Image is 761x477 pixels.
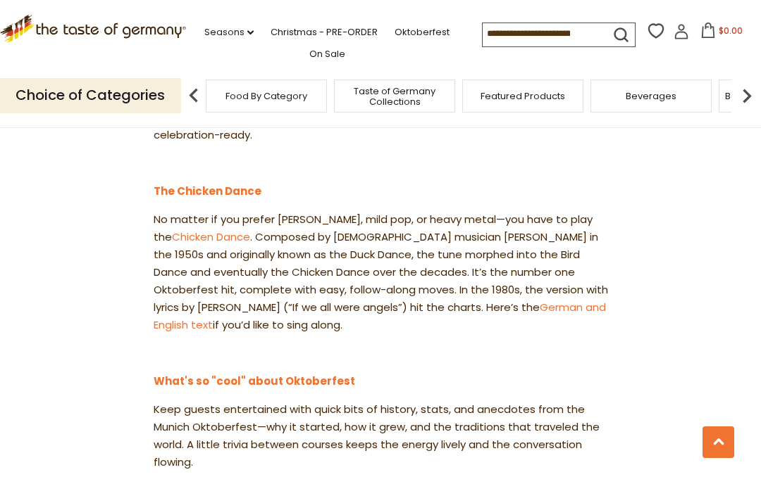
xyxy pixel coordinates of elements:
[154,401,608,471] p: Keep guests entertained with quick bits of history, stats, and anecdotes from the Munich Oktoberf...
[692,23,752,44] button: $0.00
[172,229,250,244] a: Chicken Dance
[180,82,208,110] img: previous arrow
[154,184,261,198] a: The Chicken Dance
[154,211,608,334] p: No matter if you prefer [PERSON_NAME], mild pop, or heavy metal—you have to play the . Composed b...
[481,91,565,101] a: Featured Products
[338,86,451,107] a: Taste of Germany Collections
[204,25,254,40] a: Seasons
[626,91,676,101] a: Beverages
[309,46,345,62] a: On Sale
[271,25,378,40] a: Christmas - PRE-ORDER
[225,91,307,101] a: Food By Category
[395,25,450,40] a: Oktoberfest
[733,82,761,110] img: next arrow
[719,25,743,37] span: $0.00
[154,374,355,388] a: What's so "cool" about Oktoberfest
